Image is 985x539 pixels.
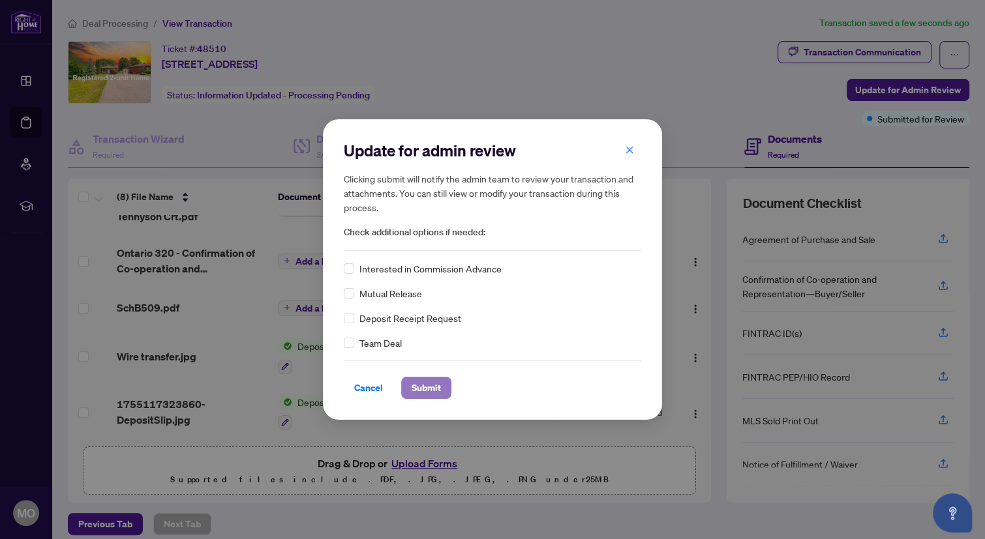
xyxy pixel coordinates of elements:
span: Interested in Commission Advance [359,261,502,276]
span: Cancel [354,377,383,398]
button: Cancel [344,377,393,399]
button: Submit [401,377,451,399]
span: Deposit Receipt Request [359,311,461,325]
h5: Clicking submit will notify the admin team to review your transaction and attachments. You can st... [344,171,641,214]
span: Submit [412,377,441,398]
h2: Update for admin review [344,140,641,161]
button: Open asap [933,493,972,532]
span: Team Deal [359,336,402,350]
span: Mutual Release [359,286,422,300]
span: close [625,145,634,154]
span: Check additional options if needed: [344,225,641,240]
